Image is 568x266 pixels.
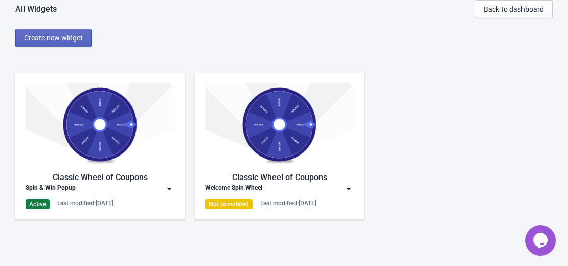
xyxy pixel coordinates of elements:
div: Welcome Spin Wheel [205,184,262,194]
span: Create new widget [24,34,83,42]
iframe: chat widget [525,225,558,256]
img: dropdown.png [164,184,174,194]
div: Not completed [205,199,253,209]
div: Last modified: [DATE] [260,199,316,207]
div: Classic Wheel of Coupons [26,171,174,184]
img: dropdown.png [344,184,354,194]
div: Last modified: [DATE] [57,199,113,207]
button: Create new widget [15,29,92,47]
div: Spin & Win Popup [26,184,76,194]
div: Classic Wheel of Coupons [205,171,354,184]
img: classic_game.jpg [26,83,174,166]
div: Active [26,199,50,209]
img: classic_game.jpg [205,83,354,166]
span: Back to dashboard [484,5,544,13]
div: All Widgets [15,4,57,14]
